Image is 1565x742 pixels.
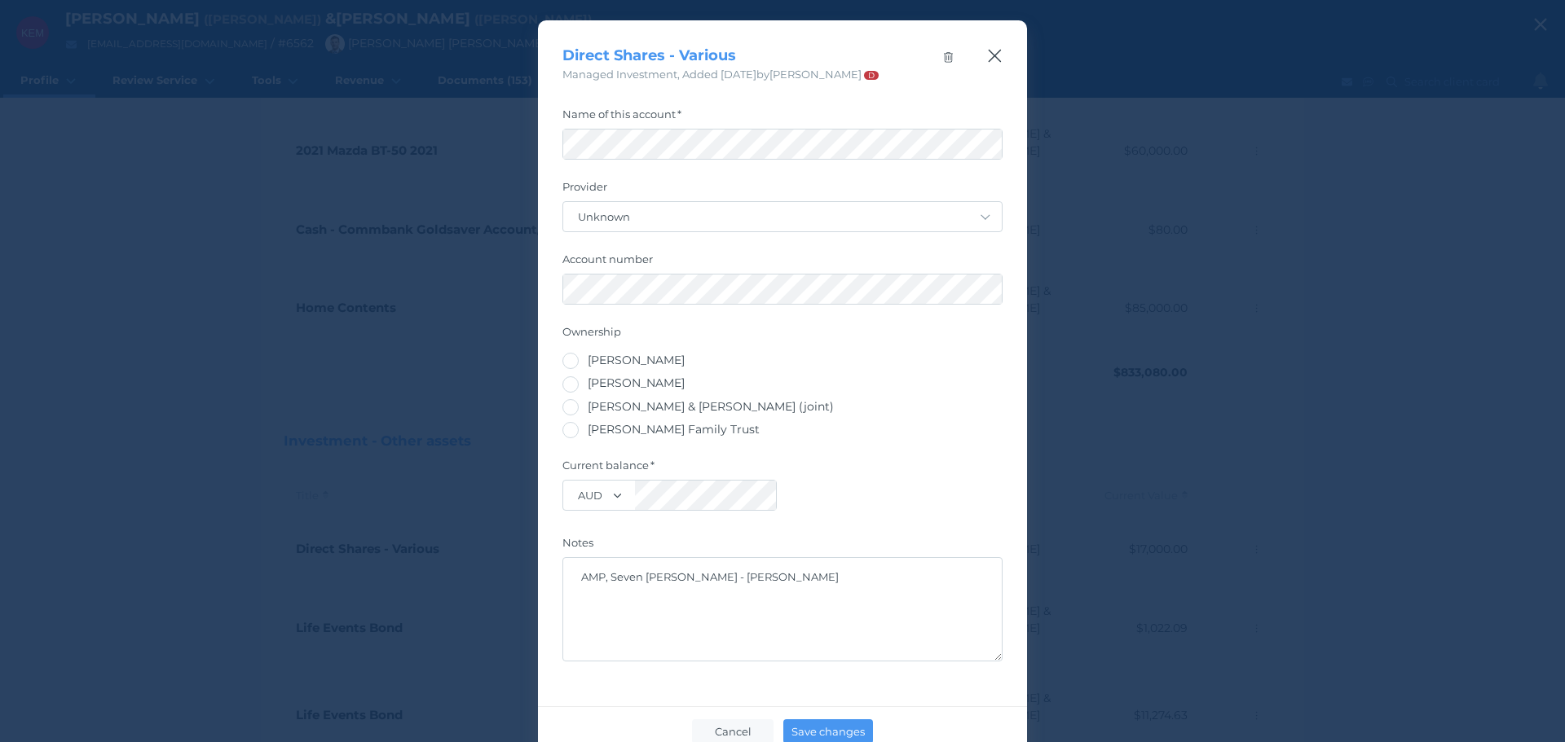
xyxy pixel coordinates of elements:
span: Managed Investment , Added [DATE] by [PERSON_NAME] [562,68,879,81]
label: Account number [562,252,1003,274]
label: Provider [562,180,1003,201]
textarea: AMP, Seven [PERSON_NAME] - [PERSON_NAME] [563,558,1002,661]
span: [PERSON_NAME] & [PERSON_NAME] (joint) [588,399,834,414]
span: Cancel [708,725,758,738]
label: Name of this account [562,108,1003,129]
span: Direct Shares - Various [562,46,736,64]
label: Ownership [562,325,1003,346]
span: Save changes [784,725,871,738]
button: Close [987,45,1003,67]
label: Notes [562,536,1003,557]
span: [PERSON_NAME] [588,353,685,367]
label: Current balance [562,459,777,480]
span: [PERSON_NAME] Family Trust [588,422,760,437]
span: [PERSON_NAME] [588,375,685,390]
span: Deleted [867,71,875,80]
